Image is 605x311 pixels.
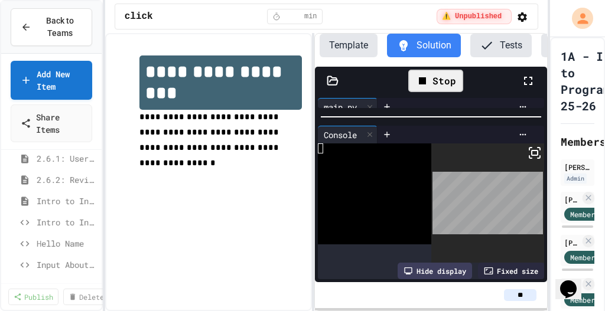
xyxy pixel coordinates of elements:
button: Tests [470,34,532,57]
button: Solution [387,34,461,57]
div: Stop [408,70,463,92]
span: min [304,12,317,21]
div: Hide display [398,263,472,279]
div: [PERSON_NAME][GEOGRAPHIC_DATA] [564,237,580,248]
div: Fixed size [478,263,544,279]
span: Member [570,209,595,220]
div: main.py [318,98,378,116]
span: Member [570,252,595,263]
div: My Account [560,5,596,32]
div: Console [318,126,378,143]
span: Hello Name [37,237,97,250]
button: Back to Teams [11,8,92,46]
a: Publish [8,289,58,305]
span: Intro to Input Exercise [37,216,97,228]
span: 2.6.2: Review - User Input [37,173,97,186]
div: Admin [564,173,587,184]
span: click [125,9,153,24]
span: 2.6.1: User Input [37,152,97,165]
span: Member [570,294,595,305]
span: ⚠️ Unpublished [442,12,502,21]
a: Share Items [11,104,92,142]
span: Intro to Input [37,195,97,207]
div: Console [318,129,363,141]
span: Input About Me [37,258,97,271]
div: main.py [318,101,363,113]
a: Add New Item [11,61,92,100]
span: Back to Teams [38,15,82,40]
div: [PERSON_NAME] [564,162,591,172]
div: [PERSON_NAME] [564,194,580,205]
button: Template [320,34,378,57]
iframe: chat widget [555,264,593,299]
a: Delete [63,289,109,305]
div: ⚠️ Students cannot see this content! Click the toggle to publish it and make it visible to your c... [437,9,512,24]
span: Madlibs [37,280,97,292]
